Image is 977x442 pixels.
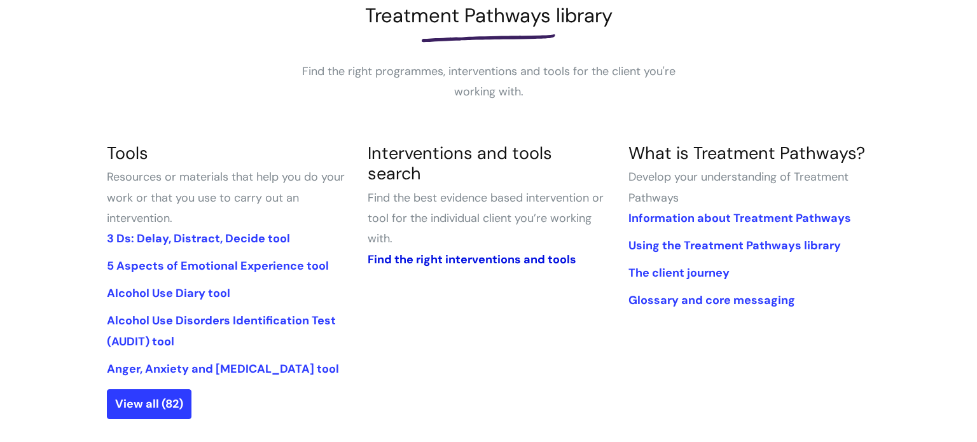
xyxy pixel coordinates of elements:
[368,142,552,184] a: Interventions and tools search
[107,389,191,418] a: View all (82)
[368,252,576,267] a: Find the right interventions and tools
[298,61,679,102] p: Find the right programmes, interventions and tools for the client you're working with.
[628,142,865,164] a: What is Treatment Pathways?
[628,211,851,226] a: Information about Treatment Pathways
[628,265,730,280] a: The client journey
[628,238,841,253] a: Using the Treatment Pathways library
[107,286,230,301] a: Alcohol Use Diary tool
[628,169,849,205] span: Develop your understanding of Treatment Pathways
[107,258,329,273] a: 5 Aspects of Emotional Experience tool
[368,190,604,247] span: Find the best evidence based intervention or tool for the individual client you’re working with.
[107,361,339,376] a: Anger, Anxiety and [MEDICAL_DATA] tool
[107,4,870,27] h1: Treatment Pathways library
[628,293,795,308] a: Glossary and core messaging
[107,142,148,164] a: Tools
[107,169,345,226] span: Resources or materials that help you do your work or that you use to carry out an intervention.
[107,231,290,246] a: 3 Ds: Delay, Distract, Decide tool
[107,313,336,349] a: Alcohol Use Disorders Identification Test (AUDIT) tool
